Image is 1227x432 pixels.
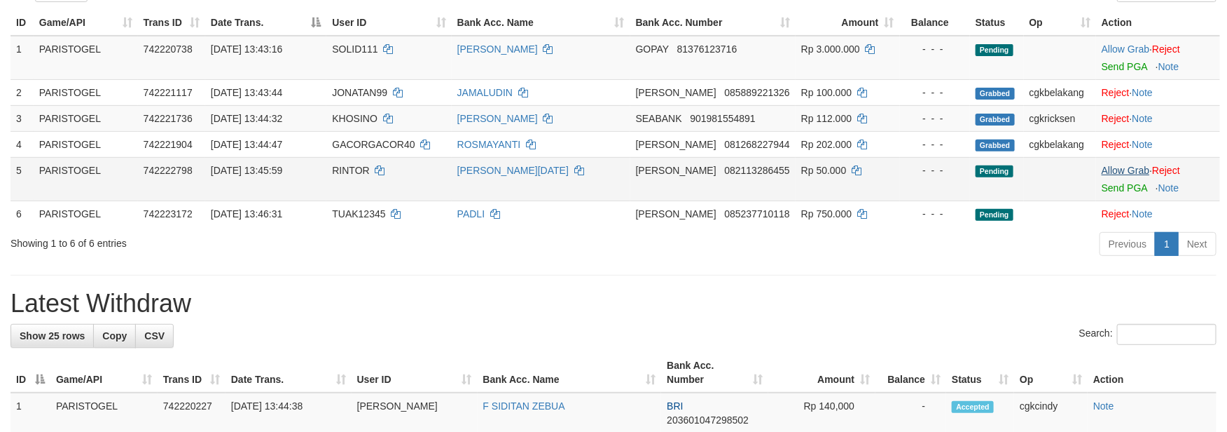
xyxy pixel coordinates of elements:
[138,10,205,36] th: Trans ID: activate to sort column ascending
[1132,87,1153,98] a: Note
[724,165,789,176] span: Copy 082113286455 to clipboard
[11,131,34,157] td: 4
[226,353,352,393] th: Date Trans.: activate to sort column ascending
[211,87,282,98] span: [DATE] 13:43:44
[801,165,847,176] span: Rp 50.000
[636,87,716,98] span: [PERSON_NAME]
[976,166,1013,177] span: Pending
[1102,113,1130,124] a: Reject
[205,10,326,36] th: Date Trans.: activate to sort column descending
[801,139,852,150] span: Rp 202.000
[946,353,1014,393] th: Status: activate to sort column ascending
[34,10,138,36] th: Game/API: activate to sort column ascending
[906,207,964,221] div: - - -
[1102,139,1130,150] a: Reject
[1102,43,1152,55] span: ·
[352,353,478,393] th: User ID: activate to sort column ascending
[690,113,755,124] span: Copy 901981554891 to clipboard
[457,208,485,220] a: PADLI
[1024,105,1096,131] td: cgkricksen
[1079,324,1216,345] label: Search:
[326,10,451,36] th: User ID: activate to sort column ascending
[906,86,964,100] div: - - -
[970,10,1024,36] th: Status
[1096,105,1220,131] td: ·
[768,353,875,393] th: Amount: activate to sort column ascending
[211,208,282,220] span: [DATE] 13:46:31
[11,324,94,348] a: Show 25 rows
[1158,61,1179,72] a: Note
[332,208,385,220] span: TUAK12345
[906,112,964,126] div: - - -
[20,330,85,342] span: Show 25 rows
[636,139,716,150] span: [PERSON_NAME]
[34,105,138,131] td: PARISTOGEL
[332,139,415,150] span: GACORGACOR40
[636,208,716,220] span: [PERSON_NAME]
[1102,43,1149,55] a: Allow Grab
[724,208,789,220] span: Copy 085237710118 to clipboard
[135,324,174,348] a: CSV
[1096,157,1220,201] td: ·
[34,79,138,105] td: PARISTOGEL
[976,209,1013,221] span: Pending
[667,414,749,426] span: Copy 203601047298502 to clipboard
[144,165,193,176] span: 742222798
[144,330,165,342] span: CSV
[11,231,501,250] div: Showing 1 to 6 of 6 entries
[158,353,226,393] th: Trans ID: activate to sort column ascending
[11,36,34,80] td: 1
[211,113,282,124] span: [DATE] 13:44:32
[636,43,669,55] span: GOPAY
[11,290,1216,318] h1: Latest Withdraw
[144,139,193,150] span: 742221904
[801,43,860,55] span: Rp 3.000.000
[1117,324,1216,345] input: Search:
[724,139,789,150] span: Copy 081268227944 to clipboard
[1096,36,1220,80] td: ·
[801,113,852,124] span: Rp 112.000
[875,353,946,393] th: Balance: activate to sort column ascending
[900,10,970,36] th: Balance
[34,201,138,227] td: PARISTOGEL
[667,400,683,412] span: BRI
[457,113,538,124] a: [PERSON_NAME]
[1096,201,1220,227] td: ·
[144,43,193,55] span: 742220738
[661,353,768,393] th: Bank Acc. Number: activate to sort column ascending
[906,137,964,151] div: - - -
[211,139,282,150] span: [DATE] 13:44:47
[144,87,193,98] span: 742221117
[1096,131,1220,157] td: ·
[452,10,630,36] th: Bank Acc. Name: activate to sort column ascending
[332,113,377,124] span: KHOSINO
[906,42,964,56] div: - - -
[457,87,513,98] a: JAMALUDIN
[1093,400,1114,412] a: Note
[1024,131,1096,157] td: cgkbelakang
[332,87,387,98] span: JONATAN99
[211,165,282,176] span: [DATE] 13:45:59
[1102,87,1130,98] a: Reject
[636,165,716,176] span: [PERSON_NAME]
[457,43,538,55] a: [PERSON_NAME]
[801,87,852,98] span: Rp 100.000
[1155,232,1179,256] a: 1
[1024,79,1096,105] td: cgkbelakang
[1178,232,1216,256] a: Next
[1132,208,1153,220] a: Note
[102,330,127,342] span: Copy
[332,43,377,55] span: SOLID111
[1132,113,1153,124] a: Note
[1158,182,1179,194] a: Note
[34,157,138,201] td: PARISTOGEL
[677,43,737,55] span: Copy 81376123716 to clipboard
[11,105,34,131] td: 3
[1152,43,1180,55] a: Reject
[801,208,852,220] span: Rp 750.000
[1102,182,1147,194] a: Send PGA
[144,208,193,220] span: 742223172
[1096,79,1220,105] td: ·
[211,43,282,55] span: [DATE] 13:43:16
[1102,61,1147,72] a: Send PGA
